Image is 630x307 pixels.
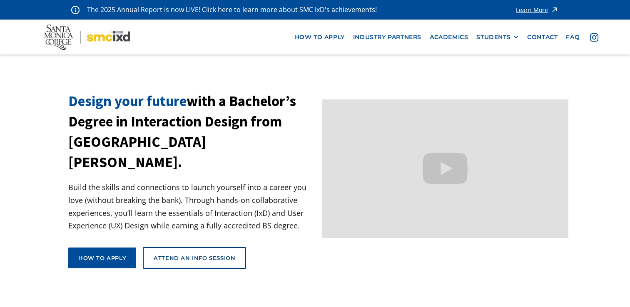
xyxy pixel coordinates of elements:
[349,30,426,45] a: industry partners
[68,248,136,268] a: How to apply
[426,30,472,45] a: Academics
[44,25,130,50] img: Santa Monica College - SMC IxD logo
[68,181,315,232] p: Build the skills and connections to launch yourself into a career you love (without breaking the ...
[550,4,559,15] img: icon - arrow - alert
[322,99,569,238] iframe: Design your future with a Bachelor's Degree in Interaction Design from Santa Monica College
[71,5,80,14] img: icon - information - alert
[516,7,548,13] div: Learn More
[87,4,378,15] p: The 2025 Annual Report is now LIVE! Click here to learn more about SMC IxD's achievements!
[78,254,126,262] div: How to apply
[143,247,246,269] a: Attend an Info Session
[476,34,510,41] div: STUDENTS
[68,92,187,110] span: Design your future
[291,30,349,45] a: how to apply
[590,33,598,42] img: icon - instagram
[516,4,559,15] a: Learn More
[68,91,315,173] h1: with a Bachelor’s Degree in Interaction Design from [GEOGRAPHIC_DATA][PERSON_NAME].
[154,254,235,262] div: Attend an Info Session
[476,34,519,41] div: STUDENTS
[562,30,584,45] a: faq
[523,30,562,45] a: contact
